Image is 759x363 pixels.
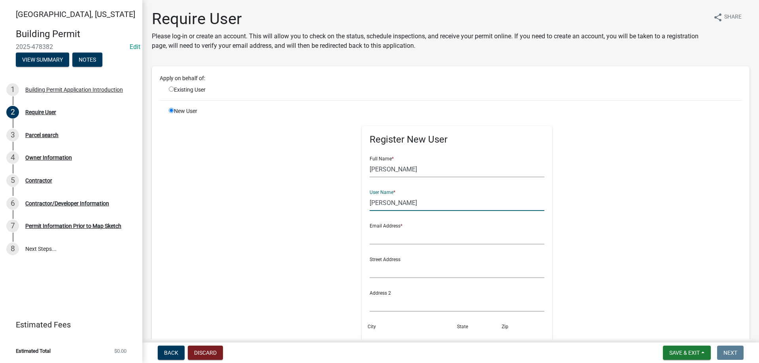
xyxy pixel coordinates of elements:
[6,243,19,255] div: 8
[25,178,52,183] div: Contractor
[16,53,69,67] button: View Summary
[6,106,19,118] div: 2
[724,13,742,22] span: Share
[25,223,121,229] div: Permit Information Prior to Map Sketch
[723,350,737,356] span: Next
[188,346,223,360] button: Discard
[154,74,748,83] div: Apply on behalf of:
[16,28,136,40] h4: Building Permit
[669,350,700,356] span: Save & Exit
[6,83,19,96] div: 1
[72,53,102,67] button: Notes
[130,43,140,51] a: Edit
[114,348,126,354] span: $0.00
[25,109,56,115] div: Require User
[72,57,102,63] wm-modal-confirm: Notes
[663,346,711,360] button: Save & Exit
[6,317,130,333] a: Estimated Fees
[6,197,19,210] div: 6
[158,346,185,360] button: Back
[164,350,178,356] span: Back
[130,43,140,51] wm-modal-confirm: Edit Application Number
[6,151,19,164] div: 4
[25,132,59,138] div: Parcel search
[25,155,72,160] div: Owner Information
[16,348,51,354] span: Estimated Total
[713,13,723,22] i: share
[25,87,123,92] div: Building Permit Application Introduction
[16,43,126,51] span: 2025-478382
[6,220,19,232] div: 7
[152,32,707,51] p: Please log-in or create an account. This will allow you to check on the status, schedule inspecti...
[152,9,707,28] h1: Require User
[6,129,19,141] div: 3
[163,86,261,94] div: Existing User
[707,9,748,25] button: shareShare
[717,346,744,360] button: Next
[6,174,19,187] div: 5
[370,134,545,145] h5: Register New User
[16,57,69,63] wm-modal-confirm: Summary
[25,201,109,206] div: Contractor/Developer Information
[16,9,135,19] span: [GEOGRAPHIC_DATA], [US_STATE]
